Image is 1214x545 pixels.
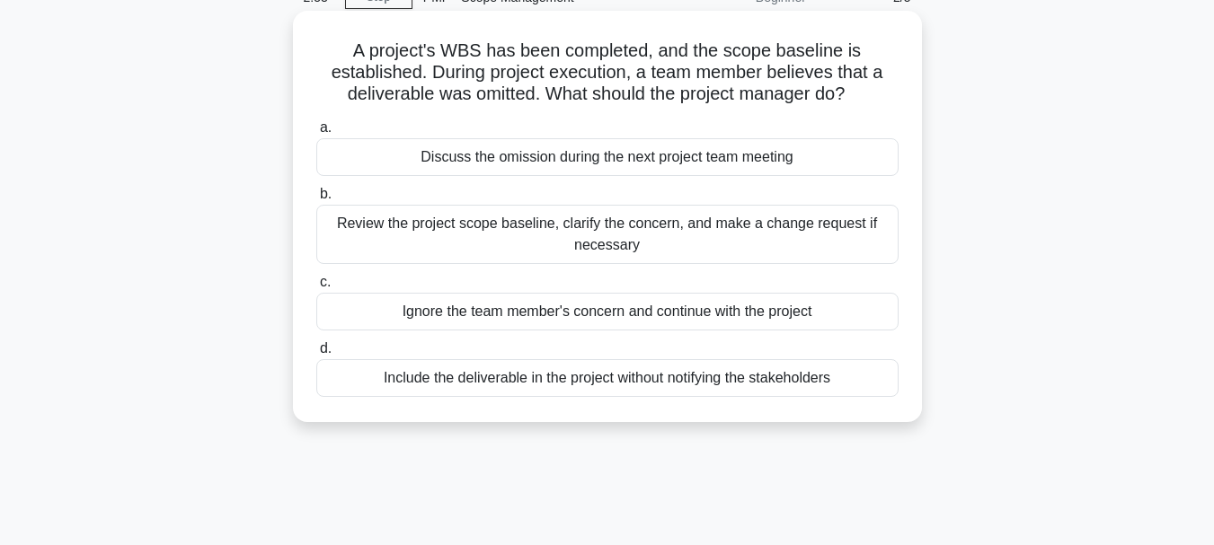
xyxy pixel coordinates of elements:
div: Ignore the team member's concern and continue with the project [316,293,899,330]
div: Review the project scope baseline, clarify the concern, and make a change request if necessary [316,205,899,264]
h5: A project's WBS has been completed, and the scope baseline is established. During project executi... [315,40,900,106]
span: c. [320,274,331,289]
span: a. [320,119,332,135]
div: Include the deliverable in the project without notifying the stakeholders [316,359,899,397]
span: b. [320,186,332,201]
div: Discuss the omission during the next project team meeting [316,138,899,176]
span: d. [320,340,332,356]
